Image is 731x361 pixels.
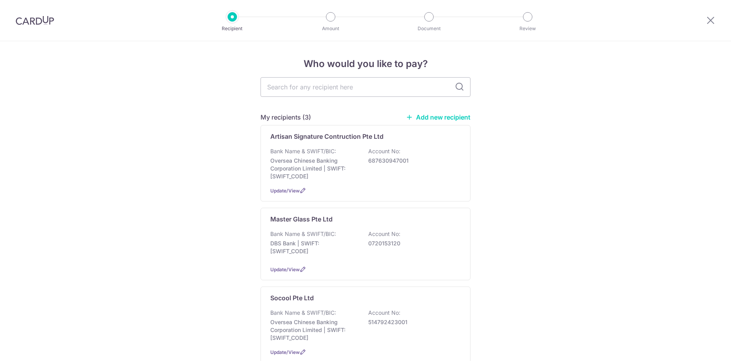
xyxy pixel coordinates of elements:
p: Master Glass Pte Ltd [270,214,333,224]
p: 514792423001 [368,318,456,326]
p: Review [499,25,557,33]
p: Bank Name & SWIFT/BIC: [270,147,336,155]
p: Socool Pte Ltd [270,293,314,303]
p: Oversea Chinese Banking Corporation Limited | SWIFT: [SWIFT_CODE] [270,157,358,180]
p: Account No: [368,230,400,238]
iframe: Opens a widget where you can find more information [680,337,723,357]
p: Account No: [368,309,400,317]
a: Add new recipient [406,113,470,121]
p: Bank Name & SWIFT/BIC: [270,230,336,238]
input: Search for any recipient here [261,77,470,97]
h5: My recipients (3) [261,112,311,122]
p: Bank Name & SWIFT/BIC: [270,309,336,317]
p: 0720153120 [368,239,456,247]
p: Amount [302,25,360,33]
p: 687630947001 [368,157,456,165]
a: Update/View [270,267,300,272]
a: Update/View [270,188,300,194]
p: Artisan Signature Contruction Pte Ltd [270,132,384,141]
p: Document [400,25,458,33]
h4: Who would you like to pay? [261,57,470,71]
a: Update/View [270,349,300,355]
p: Recipient [203,25,261,33]
p: DBS Bank | SWIFT: [SWIFT_CODE] [270,239,358,255]
img: CardUp [16,16,54,25]
p: Oversea Chinese Banking Corporation Limited | SWIFT: [SWIFT_CODE] [270,318,358,342]
p: Account No: [368,147,400,155]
